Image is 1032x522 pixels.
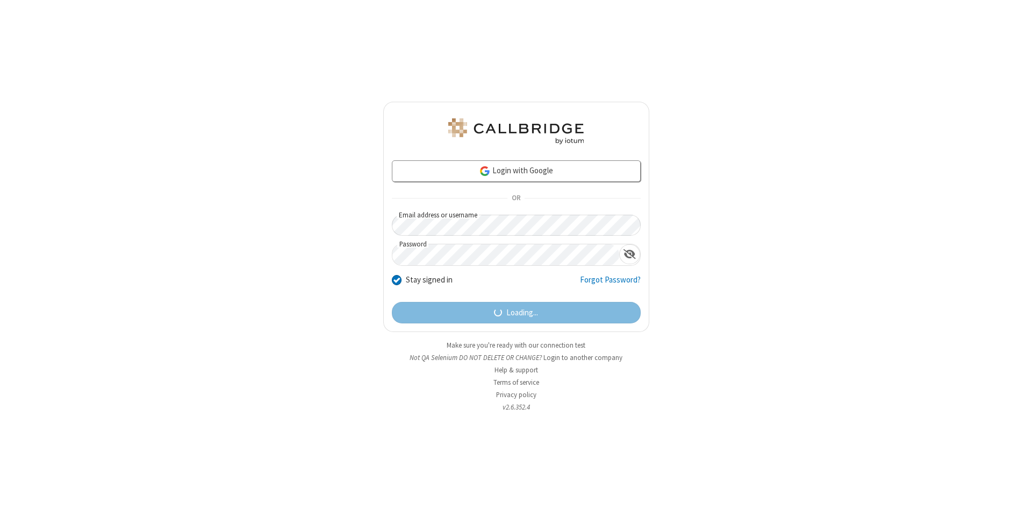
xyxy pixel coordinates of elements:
button: Loading... [392,302,641,323]
img: google-icon.png [479,165,491,177]
img: QA Selenium DO NOT DELETE OR CHANGE [446,118,586,144]
input: Email address or username [392,215,641,236]
button: Login to another company [543,352,622,363]
div: Show password [619,244,640,264]
a: Terms of service [493,378,539,387]
a: Forgot Password? [580,274,641,294]
a: Privacy policy [496,390,536,399]
a: Help & support [494,365,538,375]
li: Not QA Selenium DO NOT DELETE OR CHANGE? [383,352,649,363]
input: Password [392,244,619,265]
span: OR [507,191,525,206]
span: Loading... [506,307,538,319]
label: Stay signed in [406,274,453,286]
a: Make sure you're ready with our connection test [447,341,585,350]
a: Login with Google [392,160,641,182]
li: v2.6.352.4 [383,402,649,412]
